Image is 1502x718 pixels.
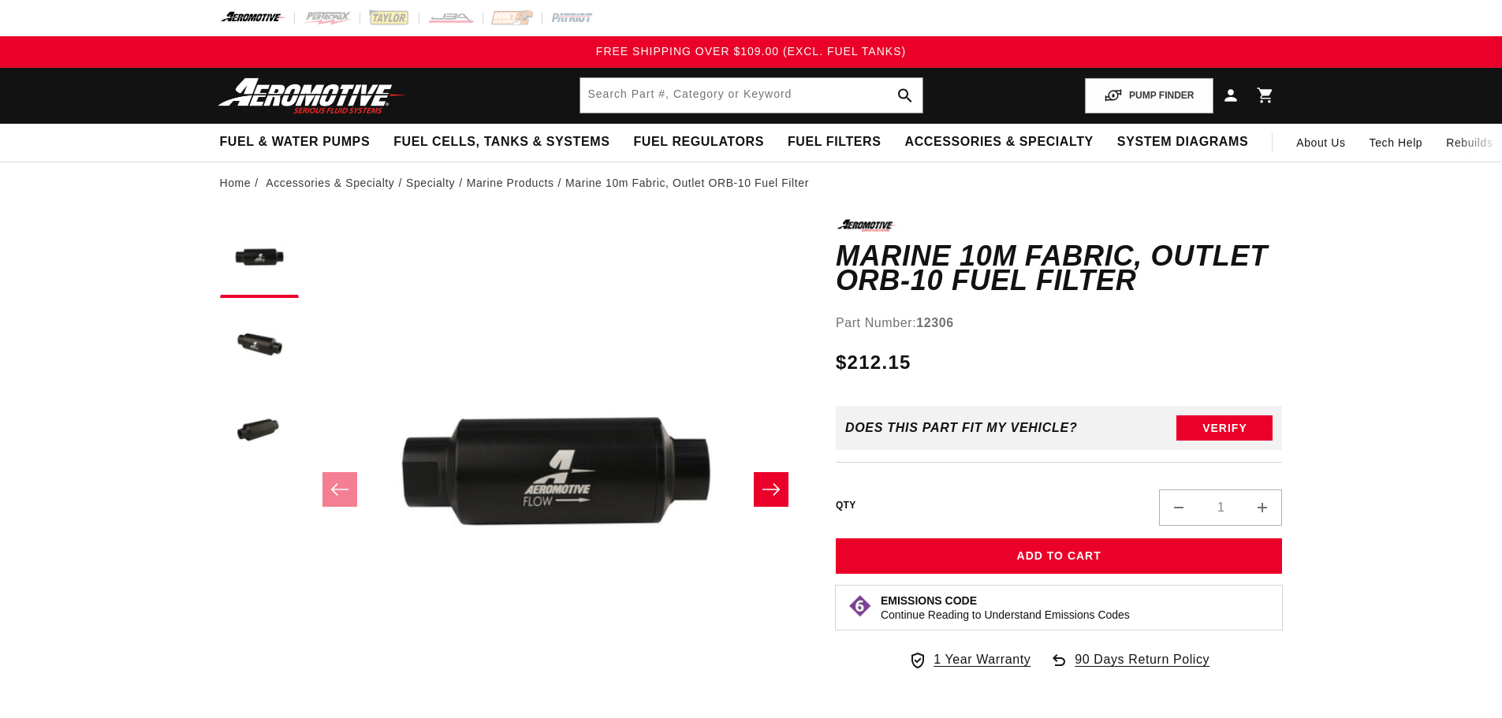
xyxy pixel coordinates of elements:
[836,313,1283,333] div: Part Number:
[934,649,1031,670] span: 1 Year Warranty
[208,124,382,161] summary: Fuel & Water Pumps
[220,174,252,192] a: Home
[220,134,371,151] span: Fuel & Water Pumps
[836,348,911,377] span: $212.15
[1358,124,1435,162] summary: Tech Help
[893,124,1105,161] summary: Accessories & Specialty
[888,78,922,113] button: search button
[393,134,609,151] span: Fuel Cells, Tanks & Systems
[220,392,299,471] button: Load image 3 in gallery view
[1085,78,1213,113] button: PUMP FINDER
[836,244,1283,293] h1: Marine 10m Fabric, Outlet ORB-10 Fuel Filter
[881,608,1130,622] p: Continue Reading to Understand Emissions Codes
[266,174,406,192] li: Accessories & Specialty
[881,593,1130,622] button: Emissions CodeContinue Reading to Understand Emissions Codes
[1446,134,1493,151] span: Rebuilds
[848,593,873,619] img: Emissions code
[776,124,893,161] summary: Fuel Filters
[580,78,922,113] input: Search by Part Number, Category or Keyword
[754,472,788,507] button: Slide right
[788,134,881,151] span: Fuel Filters
[1117,134,1248,151] span: System Diagrams
[836,538,1283,574] button: Add to Cart
[881,594,977,607] strong: Emissions Code
[220,306,299,385] button: Load image 2 in gallery view
[836,499,856,512] label: QTY
[596,45,906,58] span: FREE SHIPPING OVER $109.00 (EXCL. FUEL TANKS)
[916,316,954,329] strong: 12306
[382,124,621,161] summary: Fuel Cells, Tanks & Systems
[220,219,299,298] button: Load image 1 in gallery view
[845,421,1078,435] div: Does This part fit My vehicle?
[1370,134,1423,151] span: Tech Help
[905,134,1094,151] span: Accessories & Specialty
[1075,649,1209,686] span: 90 Days Return Policy
[322,472,357,507] button: Slide left
[467,174,565,192] li: Marine Products
[1049,649,1209,686] a: 90 Days Return Policy
[621,124,775,161] summary: Fuel Regulators
[565,174,809,192] li: Marine 10m Fabric, Outlet ORB-10 Fuel Filter
[1296,136,1345,149] span: About Us
[633,134,763,151] span: Fuel Regulators
[406,174,467,192] li: Specialty
[908,649,1031,670] a: 1 Year Warranty
[1176,415,1273,441] button: Verify
[220,174,1283,192] nav: breadcrumbs
[1105,124,1260,161] summary: System Diagrams
[1284,124,1357,162] a: About Us
[214,77,411,114] img: Aeromotive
